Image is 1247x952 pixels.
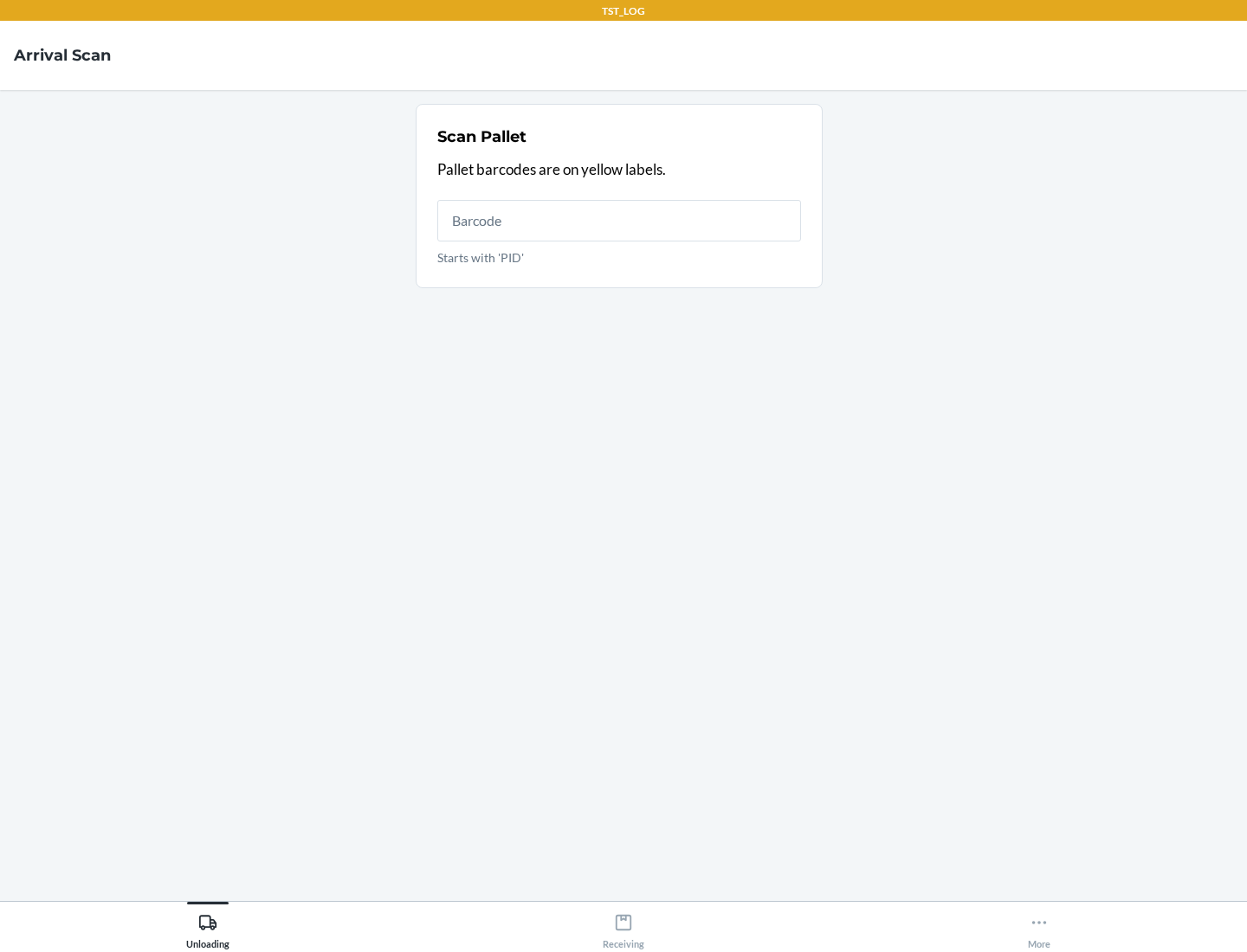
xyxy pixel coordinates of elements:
h2: Scan Pallet [437,125,527,148]
input: Starts with 'PID' [437,200,801,241]
div: Unloading [186,906,229,949]
p: Pallet barcodes are on yellow labels. [437,158,801,181]
button: Receiving [416,902,831,949]
div: More [1028,906,1050,949]
p: TST_LOG [602,3,645,19]
h4: Arrival Scan [14,44,111,67]
button: More [831,902,1247,949]
div: Receiving [603,906,644,949]
p: Starts with 'PID' [437,248,801,267]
